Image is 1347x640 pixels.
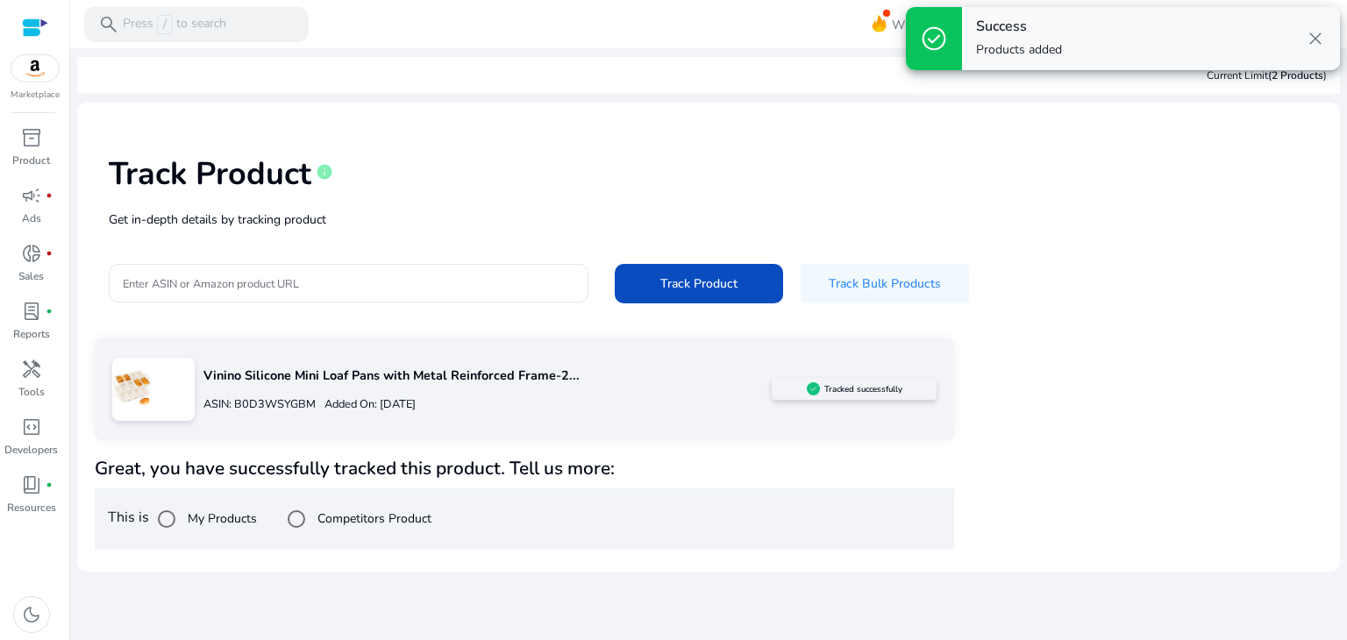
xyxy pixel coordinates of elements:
span: close [1305,28,1326,49]
span: campaign [21,185,42,206]
span: Track Bulk Products [829,274,941,293]
span: fiber_manual_record [46,192,53,199]
span: donut_small [21,243,42,264]
span: code_blocks [21,416,42,437]
p: ASIN: B0D3WSYGBM [203,396,316,413]
span: check_circle [920,25,948,53]
span: inventory_2 [21,127,42,148]
span: handyman [21,359,42,380]
span: Track Product [660,274,738,293]
p: Sales [18,268,44,284]
p: Developers [4,442,58,458]
button: Track Bulk Products [801,264,969,303]
img: sellerapp_active [807,382,820,395]
span: What's New [892,10,960,40]
span: / [157,15,173,34]
p: Vinino Silicone Mini Loaf Pans with Metal Reinforced Frame-2... [203,366,772,386]
div: This is [95,488,954,550]
span: lab_profile [21,301,42,322]
p: Press to search [123,15,226,34]
p: Get in-depth details by tracking product [109,210,1308,229]
p: Product [12,153,50,168]
p: Resources [7,500,56,516]
h4: Great, you have successfully tracked this product. Tell us more: [95,458,954,480]
span: fiber_manual_record [46,308,53,315]
span: book_4 [21,474,42,495]
span: search [98,14,119,35]
p: Products added [976,41,1062,59]
h4: Success [976,18,1062,35]
img: 71bhuw-8ZcL.jpg [112,366,152,406]
span: fiber_manual_record [46,481,53,488]
h1: Track Product [109,155,311,193]
p: Added On: [DATE] [316,396,416,413]
button: Track Product [615,264,783,303]
p: Reports [13,326,50,342]
p: Marketplace [11,89,60,102]
span: fiber_manual_record [46,250,53,257]
span: dark_mode [21,604,42,625]
p: Ads [22,210,41,226]
span: info [316,163,333,181]
p: Tools [18,384,45,400]
h5: Tracked successfully [824,384,902,395]
img: amazon.svg [11,55,59,82]
label: My Products [184,509,257,528]
label: Competitors Product [314,509,431,528]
